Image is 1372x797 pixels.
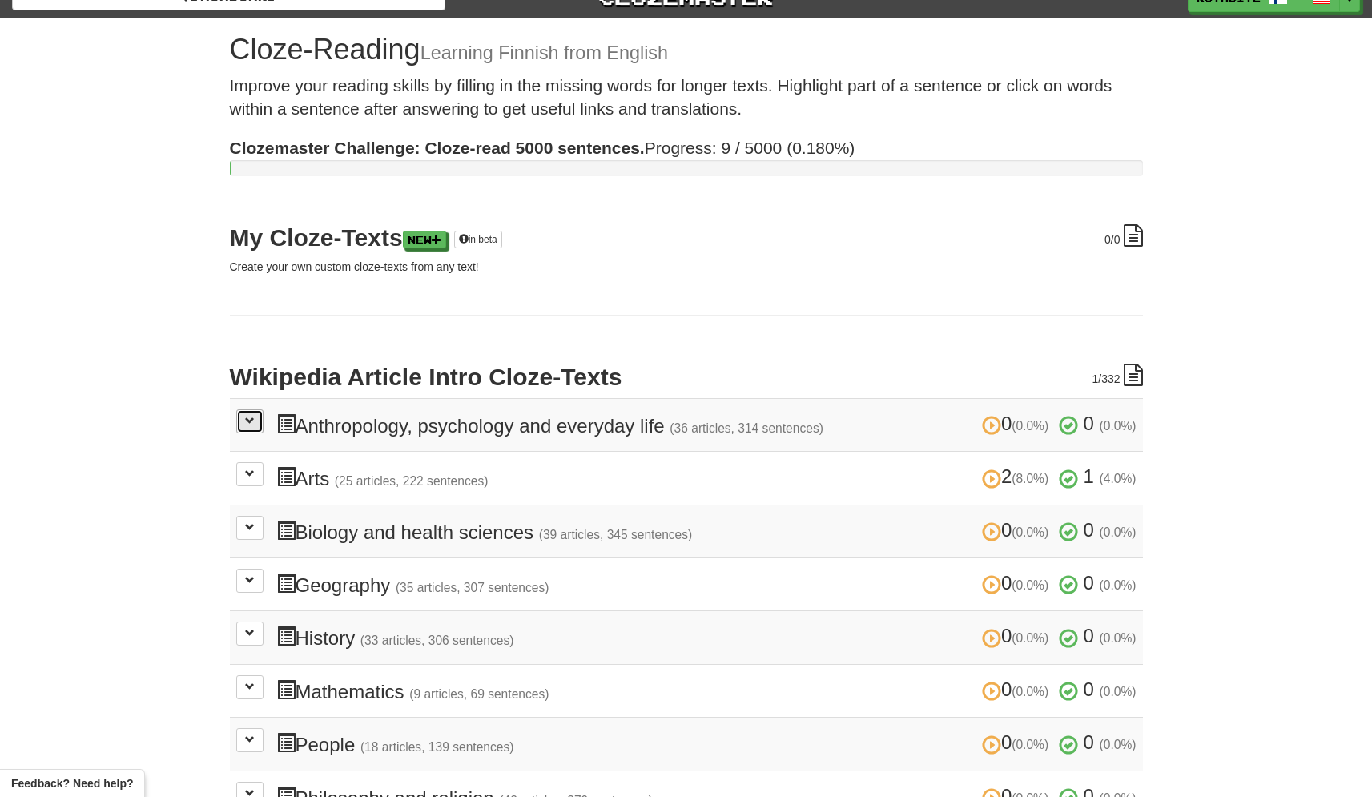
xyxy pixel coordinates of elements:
[1012,472,1048,485] small: (8.0%)
[982,413,1054,434] span: 0
[276,573,1137,596] h3: Geography
[230,139,645,157] strong: Clozemaster Challenge: Cloze-read 5000 sentences.
[1100,738,1137,751] small: (0.0%)
[1084,465,1094,487] span: 1
[230,34,1143,66] h1: Cloze-Reading
[1012,738,1048,751] small: (0.0%)
[1092,372,1098,385] span: 1
[1100,525,1137,539] small: (0.0%)
[396,581,549,594] small: (35 articles, 307 sentences)
[982,519,1054,541] span: 0
[1084,413,1094,434] span: 0
[982,572,1054,594] span: 0
[403,231,446,248] a: New
[420,42,668,63] small: Learning Finnish from English
[11,775,133,791] span: Open feedback widget
[1084,572,1094,594] span: 0
[982,625,1054,646] span: 0
[1012,419,1048,433] small: (0.0%)
[1104,233,1111,246] span: 0
[276,626,1137,649] h3: History
[276,732,1137,755] h3: People
[1084,678,1094,700] span: 0
[982,731,1054,753] span: 0
[670,421,823,435] small: (36 articles, 314 sentences)
[230,259,1143,275] p: Create your own custom cloze-texts from any text!
[1104,224,1142,248] div: /0
[360,634,514,647] small: (33 articles, 306 sentences)
[1100,472,1137,485] small: (4.0%)
[276,413,1137,437] h3: Anthropology, psychology and everyday life
[1084,625,1094,646] span: 0
[1012,685,1048,698] small: (0.0%)
[276,520,1137,543] h3: Biology and health sciences
[1100,631,1137,645] small: (0.0%)
[982,678,1054,700] span: 0
[1084,519,1094,541] span: 0
[276,466,1137,489] h3: Arts
[1012,525,1048,539] small: (0.0%)
[335,474,489,488] small: (25 articles, 222 sentences)
[230,364,1143,390] h2: Wikipedia Article Intro Cloze-Texts
[230,74,1143,121] p: Improve your reading skills by filling in the missing words for longer texts. Highlight part of a...
[276,679,1137,702] h3: Mathematics
[982,465,1054,487] span: 2
[539,528,693,541] small: (39 articles, 345 sentences)
[1100,419,1137,433] small: (0.0%)
[230,139,855,157] span: Progress: 9 / 5000 (0.180%)
[360,740,514,754] small: (18 articles, 139 sentences)
[230,224,1143,251] h2: My Cloze-Texts
[1100,578,1137,592] small: (0.0%)
[1012,578,1048,592] small: (0.0%)
[1084,731,1094,753] span: 0
[1092,364,1142,387] div: /332
[1012,631,1048,645] small: (0.0%)
[454,231,502,248] a: in beta
[1100,685,1137,698] small: (0.0%)
[409,687,549,701] small: (9 articles, 69 sentences)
